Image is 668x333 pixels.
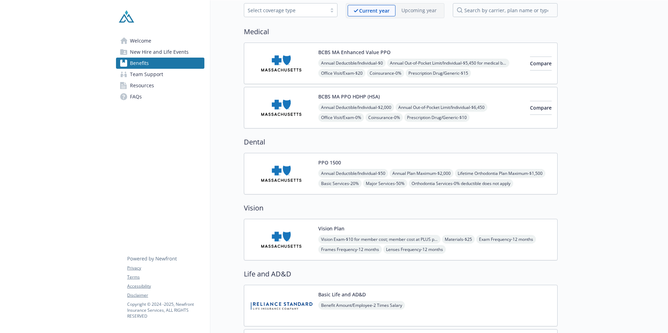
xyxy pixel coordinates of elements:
button: BCBS MA PPO HDHP (HSA) [318,93,380,100]
span: Annual Out-of-Pocket Limit/Individual - $6,450 [395,103,487,112]
h2: Vision [244,203,558,213]
span: Resources [130,80,154,91]
button: Basic Life and AD&D [318,291,366,298]
span: Team Support [130,69,163,80]
img: Blue Cross and Blue Shield of Massachusetts, Inc. carrier logo [250,159,313,188]
span: Exam Frequency - 12 months [476,235,536,244]
span: Orthodontia Services - 0% deductible does not apply [409,179,513,188]
span: Compare [530,60,552,67]
button: PPO 1500 [318,159,341,166]
span: Annual Deductible/Individual - $50 [318,169,388,178]
input: search by carrier, plan name or type [453,3,558,17]
span: Upcoming year [395,5,443,16]
span: Office Visit/Exam - 0% [318,113,364,122]
span: Benefits [130,58,149,69]
span: FAQs [130,91,142,102]
h2: Medical [244,27,558,37]
span: Frames Frequency - 12 months [318,245,382,254]
button: BCBS MA Enhanced Value PPO [318,49,391,56]
a: Team Support [116,69,204,80]
img: Blue Cross and Blue Shield of Massachusetts, Inc. carrier logo [250,225,313,254]
button: Vision Plan [318,225,344,232]
span: Annual Plan Maximum - $2,000 [390,169,453,178]
span: Lifetime Orthodontia Plan Maximum - $1,500 [455,169,545,178]
a: Terms [127,274,204,280]
button: Compare [530,101,552,115]
span: Welcome [130,35,151,46]
span: Prescription Drug/Generic - $15 [406,69,471,77]
img: Reliance Standard Life Insurance Company carrier logo [250,291,313,320]
img: Blue Cross and Blue Shield of Massachusetts, Inc. carrier logo [250,49,313,78]
a: Resources [116,80,204,91]
span: Annual Out-of-Pocket Limit/Individual - $5,450 for medical benefits; prescription drug benefits: ... [387,59,509,67]
img: Blue Cross and Blue Shield of Massachusetts, Inc. carrier logo [250,93,313,123]
a: FAQs [116,91,204,102]
a: Accessibility [127,283,204,289]
span: Prescription Drug/Generic - $10 [404,113,470,122]
span: Coinsurance - 0% [365,113,403,122]
p: Upcoming year [401,7,437,14]
a: New Hire and Life Events [116,46,204,58]
a: Privacy [127,265,204,271]
span: Vision Exam - $10 for member cost; member cost at PLUS providers: $0 [318,235,441,244]
span: Basic Services - 20% [318,179,362,188]
span: Annual Deductible/Individual - $0 [318,59,386,67]
a: Welcome [116,35,204,46]
span: Office Visit/Exam - $20 [318,69,365,77]
span: Lenses Frequency - 12 months [383,245,446,254]
span: New Hire and Life Events [130,46,189,58]
span: Benefit Amount/Employee - 2 Times Salary [318,301,405,310]
span: Materials - $25 [442,235,475,244]
h2: Life and AD&D [244,269,558,279]
p: Current year [359,7,390,14]
a: Disclaimer [127,292,204,298]
span: Coinsurance - 0% [367,69,404,77]
span: Annual Deductible/Individual - $2,000 [318,103,394,112]
a: Benefits [116,58,204,69]
h2: Dental [244,137,558,147]
p: Copyright © 2024 - 2025 , Newfront Insurance Services, ALL RIGHTS RESERVED [127,301,204,319]
span: Compare [530,104,552,111]
button: Compare [530,57,552,71]
span: Major Services - 50% [363,179,407,188]
div: Select coverage type [248,7,323,14]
